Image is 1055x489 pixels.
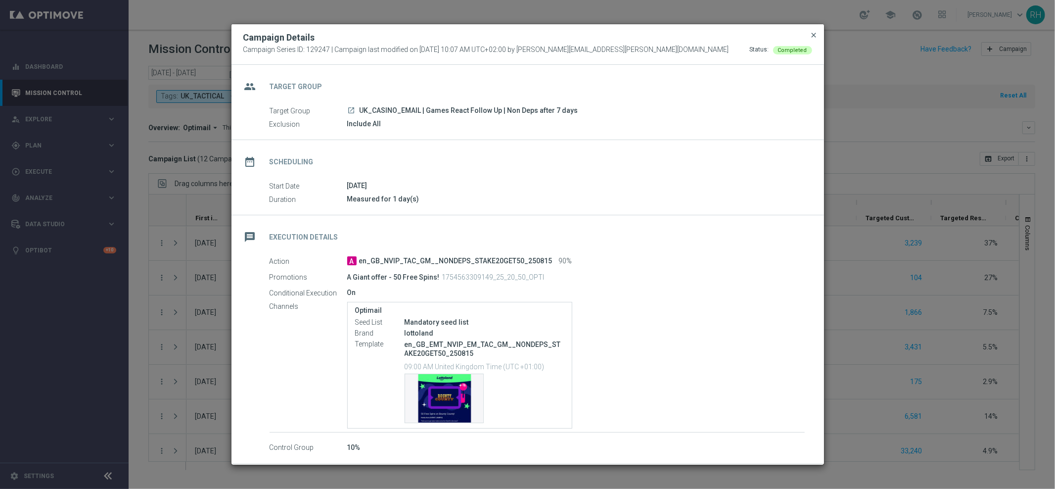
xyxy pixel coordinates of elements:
[348,106,356,114] i: launch
[347,119,805,129] div: Include All
[270,302,347,311] label: Channels
[355,306,564,315] label: Optimail
[270,273,347,282] label: Promotions
[241,228,259,246] i: message
[347,256,357,265] span: A
[355,329,405,338] label: Brand
[241,78,259,96] i: group
[270,82,322,92] h2: Target Group
[243,32,315,44] h2: Campaign Details
[270,157,314,167] h2: Scheduling
[347,442,805,452] div: 10%
[360,106,578,115] span: UK_CASINO_EMAIL | Games React Follow Up | Non Deps after 7 days
[270,106,347,115] label: Target Group
[405,361,564,371] p: 09:00 AM United Kingdom Time (UTC +01:00)
[270,120,347,129] label: Exclusion
[270,443,347,452] label: Control Group
[270,195,347,204] label: Duration
[355,318,405,327] label: Seed List
[355,340,405,349] label: Template
[559,257,572,266] span: 90%
[347,194,805,204] div: Measured for 1 day(s)
[810,31,818,39] span: close
[359,257,552,266] span: en_GB_NVIP_TAC_GM__NONDEPS_STAKE20GET50_250815
[405,328,564,338] div: lottoland
[241,153,259,171] i: date_range
[270,289,347,297] label: Conditional Execution
[347,181,805,191] div: [DATE]
[347,288,805,297] div: On
[750,46,769,54] div: Status:
[405,340,564,358] p: en_GB_EMT_NVIP_EM_TAC_GM__NONDEPS_STAKE20GET50_250815
[773,46,812,53] colored-tag: Completed
[270,233,338,242] h2: Execution Details
[243,46,729,54] span: Campaign Series ID: 129247 | Campaign last modified on [DATE] 10:07 AM UTC+02:00 by [PERSON_NAME]...
[347,273,440,282] p: A Giant offer - 50 Free Spins!
[405,317,564,327] div: Mandatory seed list
[270,182,347,191] label: Start Date
[442,273,545,282] p: 1754563309149_25_20_50_OPTI
[270,257,347,266] label: Action
[347,106,356,115] a: launch
[778,47,807,53] span: Completed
